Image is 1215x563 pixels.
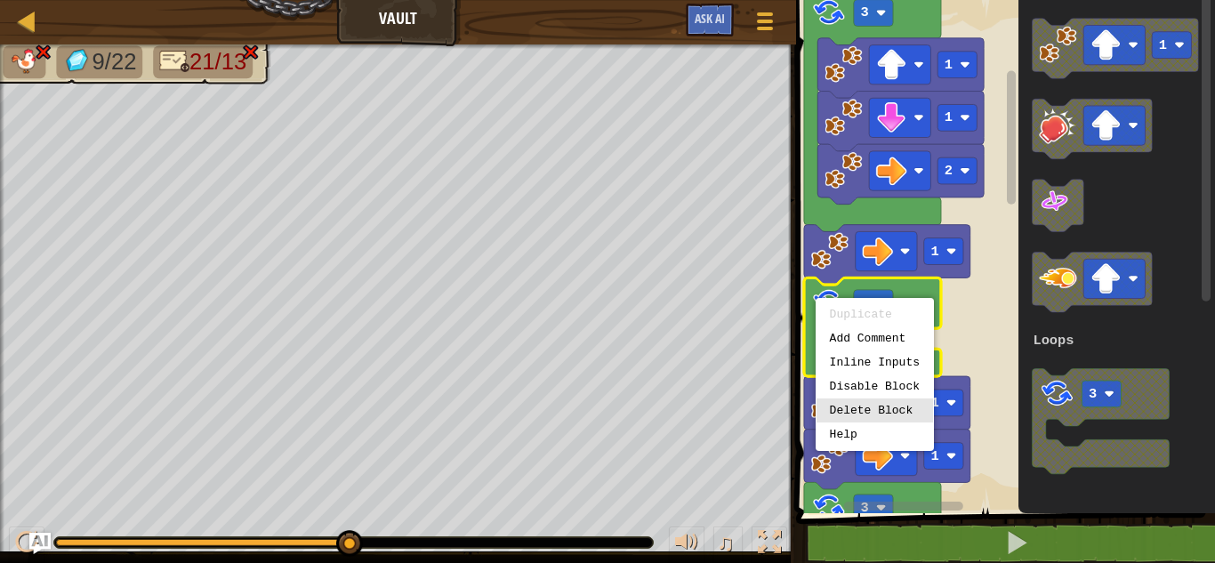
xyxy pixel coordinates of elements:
text: 3 [861,4,869,20]
button: Ask AI [29,533,51,554]
span: 21/13 [189,49,246,75]
text: 3 [1089,386,1097,402]
div: Inline Inputs [830,356,920,369]
text: 3 [861,295,869,311]
button: Toggle fullscreen [752,527,787,563]
text: 2 [945,163,953,179]
text: 1 [945,57,953,73]
span: ♫ [717,529,735,556]
text: 1 [945,109,953,125]
button: Ctrl + P: Play [9,527,44,563]
text: 1 [931,244,939,260]
div: Add Comment [830,332,920,345]
div: Disable Block [830,380,920,393]
text: Loops [1034,333,1074,349]
div: Delete Block [830,404,920,417]
text: 1 [931,448,939,464]
div: Help [830,428,920,441]
span: 9/22 [93,49,137,75]
div: Duplicate [830,308,920,321]
text: 1 [931,395,939,411]
button: Ask AI [686,4,734,36]
li: Only 9 lines of code [154,45,253,78]
li: Collect the gems. [56,45,142,78]
button: ♫ [713,527,744,563]
li: Your hero must survive. [3,45,45,78]
text: 1 [1159,37,1167,53]
button: Show game menu [743,4,787,45]
button: Adjust volume [669,527,704,563]
span: Ask AI [695,10,725,27]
